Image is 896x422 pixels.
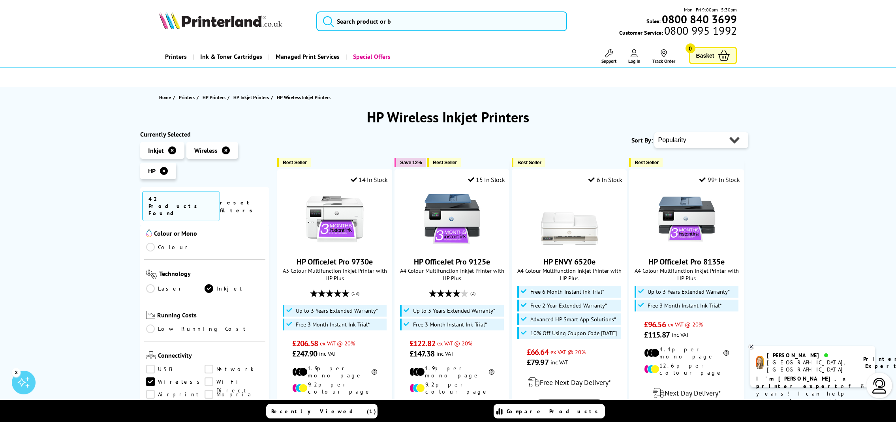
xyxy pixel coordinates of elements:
[628,49,641,64] a: Log In
[468,176,505,184] div: 15 In Stock
[159,12,282,29] img: Printerland Logo
[154,229,264,239] span: Colour or Mono
[633,267,740,282] span: A4 Colour Multifunction Inkjet Printer with HP Plus
[423,189,482,249] img: HP OfficeJet Pro 9125e
[414,257,490,267] a: HP OfficeJet Pro 9125e
[159,270,263,280] span: Technology
[146,229,152,237] img: Colour or Mono
[205,377,263,386] a: Wi-Fi Direct
[601,58,616,64] span: Support
[494,404,605,418] a: Compare Products
[663,27,737,34] span: 0800 995 1992
[400,159,422,165] span: Save 12%
[158,351,264,361] span: Connectivity
[292,365,377,379] li: 1.9p per mono page
[530,330,617,336] span: 10% Off Using Coupon Code [DATE]
[159,47,193,67] a: Printers
[146,390,205,399] a: Airprint
[756,356,764,369] img: amy-livechat.png
[540,189,599,249] img: HP ENVY 6520e
[148,167,156,175] span: HP
[409,349,434,359] span: £147.38
[437,339,472,347] span: ex VAT @ 20%
[203,93,225,101] span: HP Printers
[633,382,740,404] div: modal_delivery
[648,302,721,309] span: Free 3 Month Instant Ink Trial*
[12,368,21,377] div: 3
[200,47,262,67] span: Ink & Toner Cartridges
[233,93,269,101] span: HP Inkjet Printers
[146,365,205,373] a: USB
[672,331,689,338] span: inc VAT
[699,176,740,184] div: 99+ In Stock
[292,349,317,359] span: £247.90
[399,267,505,282] span: A4 Colour Multifunction Inkjet Printer with HP Plus
[550,358,568,366] span: inc VAT
[319,350,336,357] span: inc VAT
[628,58,641,64] span: Log In
[146,311,156,319] img: Running Costs
[148,146,164,154] span: Inkjet
[320,339,355,347] span: ex VAT @ 20%
[159,93,173,101] a: Home
[413,321,487,328] span: Free 3 Month Instant Ink Trial*
[159,12,306,31] a: Printerland Logo
[296,321,370,328] span: Free 3 Month Instant Ink Trial*
[268,47,346,67] a: Managed Print Services
[436,350,454,357] span: inc VAT
[292,338,318,349] span: £206.58
[292,381,377,395] li: 9.2p per colour page
[644,330,670,340] span: £115.87
[689,47,737,64] a: Basket 0
[662,12,737,26] b: 0800 840 3699
[540,242,599,250] a: HP ENVY 6520e
[140,108,756,126] h1: HP Wireless Inkjet Printers
[512,158,545,167] button: Best Seller
[588,176,622,184] div: 6 In Stock
[872,378,887,394] img: user-headset-light.svg
[661,15,737,23] a: 0800 840 3699
[140,130,270,138] div: Currently Selected
[657,189,716,249] img: HP OfficeJet Pro 8135e
[194,146,218,154] span: Wireless
[423,242,482,250] a: HP OfficeJet Pro 9125e
[351,176,388,184] div: 14 In Stock
[146,324,264,333] a: Low Running Cost
[233,93,271,101] a: HP Inkjet Printers
[530,289,604,295] span: Free 6 Month Instant Ink Trial*
[516,267,622,282] span: A4 Colour Multifunction Inkjet Printer with HP Plus
[409,338,435,349] span: £122.82
[146,377,205,386] a: Wireless
[619,27,737,36] span: Customer Service:
[644,362,729,376] li: 12.6p per colour page
[629,158,663,167] button: Best Seller
[527,357,548,368] span: £79.97
[543,257,595,267] a: HP ENVY 6520e
[767,359,853,373] div: [GEOGRAPHIC_DATA], [GEOGRAPHIC_DATA]
[527,347,548,357] span: £66.64
[433,159,457,165] span: Best Seller
[507,408,602,415] span: Compare Products
[409,381,494,395] li: 9.2p per colour page
[532,399,606,416] a: View
[205,390,263,399] a: Mopria
[530,302,607,309] span: Free 2 Year Extended Warranty*
[205,365,263,373] a: Network
[282,267,388,282] span: A3 Colour Multifunction Inkjet Printer with HP Plus
[205,284,263,293] a: Inkjet
[142,191,220,221] span: 42 Products Found
[668,321,703,328] span: ex VAT @ 20%
[767,352,853,359] div: [PERSON_NAME]
[283,159,307,165] span: Best Seller
[316,11,567,31] input: Search product or b
[550,348,586,356] span: ex VAT @ 20%
[157,311,263,321] span: Running Costs
[277,94,331,100] span: HP Wireless Inkjet Printers
[146,351,156,359] img: Connectivity
[193,47,268,67] a: Ink & Toner Cartridges
[686,43,695,53] span: 0
[635,159,659,165] span: Best Seller
[266,404,378,418] a: Recently Viewed (1)
[305,242,364,250] a: HP OfficeJet Pro 9730e
[470,286,475,301] span: (2)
